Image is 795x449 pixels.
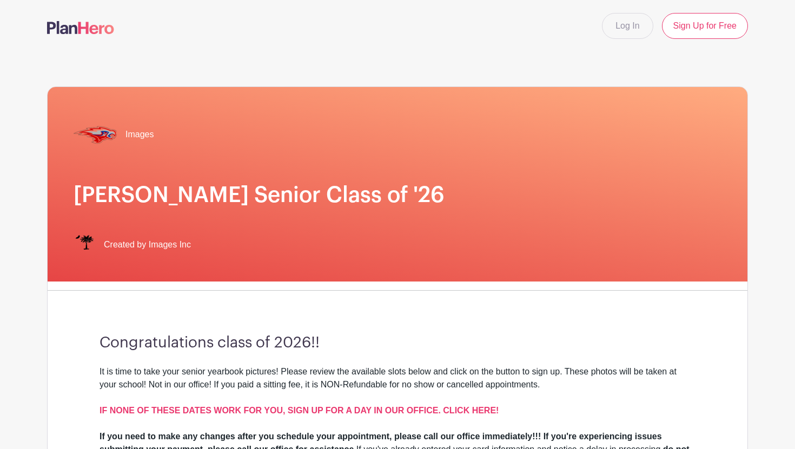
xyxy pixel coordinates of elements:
[662,13,748,39] a: Sign Up for Free
[100,365,695,404] div: It is time to take your senior yearbook pictures! Please review the available slots below and cli...
[104,238,191,251] span: Created by Images Inc
[100,406,499,415] a: IF NONE OF THESE DATES WORK FOR YOU, SIGN UP FOR A DAY IN OUR OFFICE. CLICK HERE!
[74,113,117,156] img: hammond%20transp.%20(1).png
[602,13,653,39] a: Log In
[74,234,95,256] img: IMAGES%20logo%20transparenT%20PNG%20s.png
[100,334,695,352] h3: Congratulations class of 2026!!
[47,21,114,34] img: logo-507f7623f17ff9eddc593b1ce0a138ce2505c220e1c5a4e2b4648c50719b7d32.svg
[125,128,154,141] span: Images
[74,182,721,208] h1: [PERSON_NAME] Senior Class of '26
